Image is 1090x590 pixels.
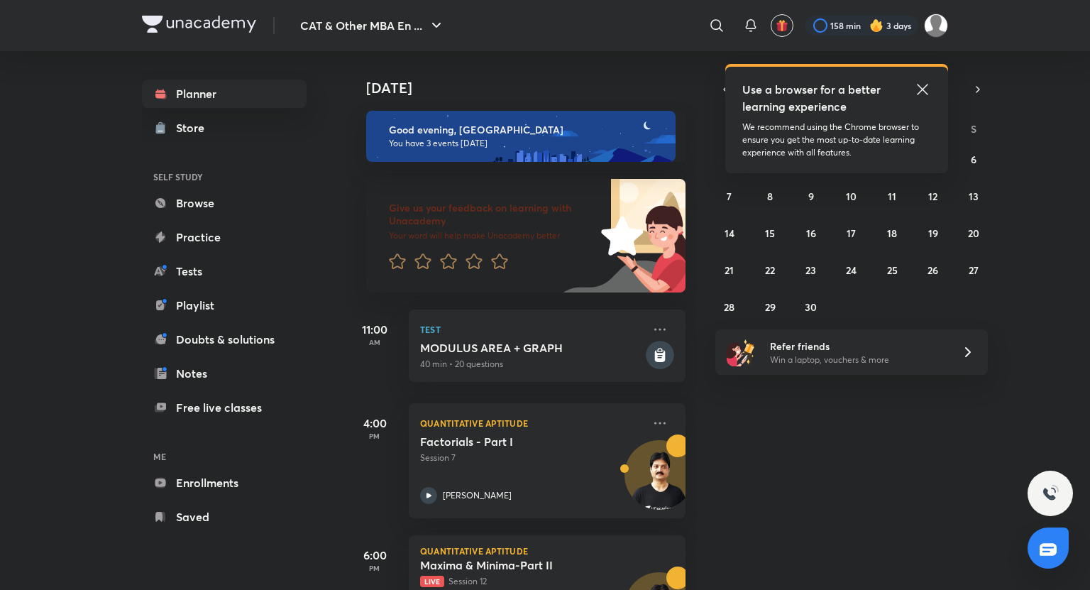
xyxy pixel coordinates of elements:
p: PM [346,432,403,440]
div: Store [176,119,213,136]
abbr: September 19, 2025 [928,226,938,240]
a: Company Logo [142,16,256,36]
a: Doubts & solutions [142,325,307,354]
h6: SELF STUDY [142,165,307,189]
abbr: September 27, 2025 [969,263,979,277]
img: evening [366,111,676,162]
abbr: September 11, 2025 [888,190,896,203]
abbr: September 23, 2025 [805,263,816,277]
abbr: September 25, 2025 [887,263,898,277]
abbr: September 21, 2025 [725,263,734,277]
img: Company Logo [142,16,256,33]
button: CAT & Other MBA En ... [292,11,453,40]
p: AM [346,338,403,346]
img: streak [869,18,883,33]
abbr: September 30, 2025 [805,300,817,314]
abbr: September 8, 2025 [767,190,773,203]
a: Saved [142,503,307,531]
p: Session 7 [420,452,643,464]
h5: Maxima & Minima-Part II [420,558,597,572]
abbr: September 7, 2025 [727,190,732,203]
button: September 30, 2025 [800,295,822,318]
p: We recommend using the Chrome browser to ensure you get the most up-to-date learning experience w... [742,121,931,159]
abbr: September 17, 2025 [847,226,856,240]
img: referral [727,338,755,366]
abbr: September 26, 2025 [927,263,938,277]
span: Live [420,576,444,587]
p: Quantitative Aptitude [420,415,643,432]
button: September 16, 2025 [800,222,822,244]
p: Your word will help make Unacademy better [389,230,596,241]
button: September 9, 2025 [800,185,822,207]
abbr: September 28, 2025 [724,300,734,314]
a: Practice [142,223,307,251]
p: Win a laptop, vouchers & more [770,354,945,366]
abbr: September 16, 2025 [806,226,816,240]
h5: 4:00 [346,415,403,432]
img: avatar [776,19,788,32]
button: September 10, 2025 [840,185,863,207]
button: September 7, 2025 [718,185,741,207]
button: September 8, 2025 [759,185,781,207]
a: Enrollments [142,469,307,497]
button: September 23, 2025 [800,258,822,281]
button: September 29, 2025 [759,295,781,318]
p: [PERSON_NAME] [443,489,512,502]
h5: 11:00 [346,321,403,338]
button: September 18, 2025 [881,222,903,244]
button: September 24, 2025 [840,258,863,281]
button: September 21, 2025 [718,258,741,281]
p: 40 min • 20 questions [420,358,643,371]
h6: Good evening, [GEOGRAPHIC_DATA] [389,124,663,136]
p: Session 12 [420,575,643,588]
h5: MODULUS AREA + GRAPH [420,341,643,355]
p: Test [420,321,643,338]
abbr: September 22, 2025 [765,263,775,277]
button: September 15, 2025 [759,222,781,244]
p: PM [346,564,403,572]
abbr: September 15, 2025 [765,226,775,240]
h6: Refer friends [770,339,945,354]
button: September 6, 2025 [962,148,985,170]
a: Free live classes [142,393,307,422]
h5: Factorials - Part I [420,435,597,449]
button: September 27, 2025 [962,258,985,281]
a: Notes [142,359,307,388]
img: Nitin [924,13,948,38]
img: ttu [1042,485,1059,502]
button: avatar [771,14,793,37]
button: September 22, 2025 [759,258,781,281]
img: Avatar [625,448,693,516]
abbr: September 24, 2025 [846,263,857,277]
button: September 17, 2025 [840,222,863,244]
a: Playlist [142,291,307,319]
button: September 11, 2025 [881,185,903,207]
abbr: September 29, 2025 [765,300,776,314]
abbr: September 18, 2025 [887,226,897,240]
h5: Use a browser for a better learning experience [742,81,883,115]
button: September 26, 2025 [922,258,945,281]
a: Tests [142,257,307,285]
img: feedback_image [553,179,686,293]
h6: ME [142,444,307,469]
button: September 19, 2025 [922,222,945,244]
button: September 25, 2025 [881,258,903,281]
a: Planner [142,80,307,108]
abbr: September 14, 2025 [725,226,734,240]
button: September 12, 2025 [922,185,945,207]
h5: 6:00 [346,547,403,564]
abbr: September 9, 2025 [808,190,814,203]
p: You have 3 events [DATE] [389,138,663,149]
button: September 20, 2025 [962,222,985,244]
abbr: September 13, 2025 [969,190,979,203]
button: September 13, 2025 [962,185,985,207]
abbr: September 12, 2025 [928,190,937,203]
a: Browse [142,189,307,217]
abbr: Saturday [971,122,976,136]
p: Quantitative Aptitude [420,547,674,555]
h4: [DATE] [366,80,700,97]
button: September 28, 2025 [718,295,741,318]
abbr: September 20, 2025 [968,226,979,240]
a: Store [142,114,307,142]
button: September 14, 2025 [718,222,741,244]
